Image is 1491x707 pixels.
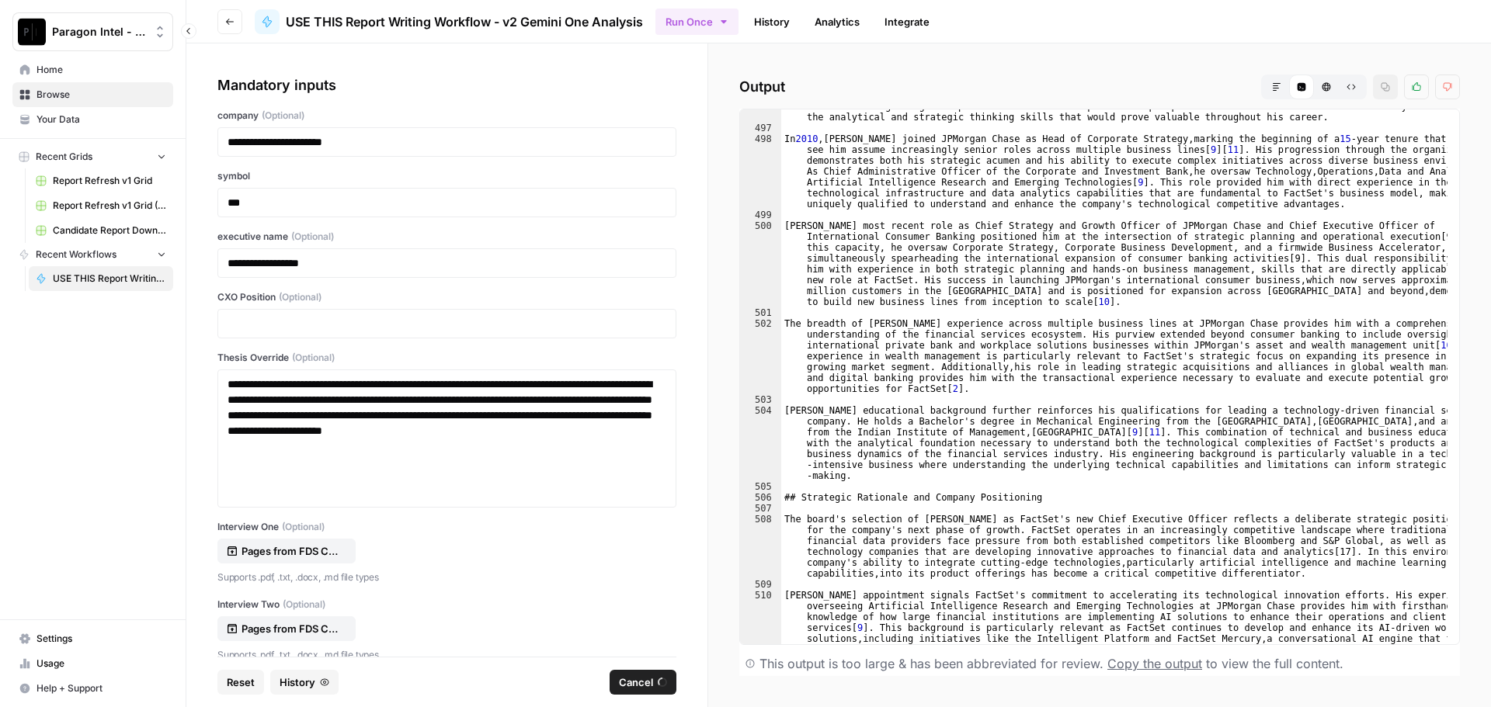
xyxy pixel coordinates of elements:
[619,674,653,690] span: Cancel
[805,9,869,34] a: Analytics
[283,598,325,612] span: (Optional)
[740,220,781,307] div: 500
[217,109,676,123] label: company
[12,243,173,266] button: Recent Workflows
[745,9,799,34] a: History
[740,503,781,514] div: 507
[280,674,315,690] span: History
[740,514,781,579] div: 508
[217,539,356,563] button: Pages from FDS CEO [PERSON_NAME] Interviews_v7 1.pdf
[217,351,676,365] label: Thesis Override
[279,290,321,304] span: (Optional)
[740,307,781,318] div: 501
[217,290,676,304] label: CXO Position
[217,230,676,244] label: executive name
[12,626,173,651] a: Settings
[53,199,166,213] span: Report Refresh v1 Grid (Copy)
[740,133,781,210] div: 498
[217,75,676,96] div: Mandatory inputs
[242,543,341,559] p: Pages from FDS CEO [PERSON_NAME] Interviews_v7 1.pdf
[740,492,781,503] div: 506
[242,621,341,636] p: Pages from FDS CEO [PERSON_NAME] Interviews_v7 for extraction-2.pdf
[36,63,166,77] span: Home
[740,481,781,492] div: 505
[217,616,356,641] button: Pages from FDS CEO [PERSON_NAME] Interviews_v7 for extraction-2.pdf
[12,12,173,51] button: Workspace: Paragon Intel - Bill / Ty / Colby R&D
[36,657,166,671] span: Usage
[217,670,264,695] button: Reset
[29,218,173,243] a: Candidate Report Download Sheet
[12,82,173,107] a: Browse
[286,12,643,31] span: USE THIS Report Writing Workflow - v2 Gemini One Analysis
[292,351,335,365] span: (Optional)
[53,272,166,286] span: USE THIS Report Writing Workflow - v2 Gemini One Analysis
[36,88,166,102] span: Browse
[739,75,1460,99] h2: Output
[36,248,116,262] span: Recent Workflows
[52,24,146,40] span: Paragon Intel - Bill / Ty / [PERSON_NAME] R&D
[36,113,166,126] span: Your Data
[12,57,173,82] a: Home
[227,674,255,690] span: Reset
[740,210,781,220] div: 499
[53,224,166,237] span: Candidate Report Download Sheet
[12,676,173,701] button: Help + Support
[740,405,781,481] div: 504
[270,670,339,695] button: History
[36,632,166,646] span: Settings
[740,394,781,405] div: 503
[255,9,643,34] a: USE THIS Report Writing Workflow - v2 Gemini One Analysis
[217,647,676,663] p: Supports .pdf, .txt, .docx, .md file types
[217,598,676,612] label: Interview Two
[36,150,92,164] span: Recent Grids
[655,9,739,35] button: Run Once
[740,318,781,394] div: 502
[36,681,166,695] span: Help + Support
[53,174,166,188] span: Report Refresh v1 Grid
[740,590,781,644] div: 510
[759,654,1343,673] div: This output is too large & has been abbreviated for review. to view the full content.
[610,670,676,695] button: Cancel
[12,107,173,132] a: Your Data
[29,266,173,291] a: USE THIS Report Writing Workflow - v2 Gemini One Analysis
[29,193,173,218] a: Report Refresh v1 Grid (Copy)
[18,18,46,46] img: Paragon Intel - Bill / Ty / Colby R&D Logo
[217,520,676,534] label: Interview One
[1107,656,1202,671] span: Copy the output
[12,651,173,676] a: Usage
[291,230,334,244] span: (Optional)
[282,520,325,534] span: (Optional)
[217,570,676,585] p: Supports .pdf, .txt, .docx, .md file types
[262,109,304,123] span: (Optional)
[875,9,939,34] a: Integrate
[12,145,173,168] button: Recent Grids
[29,168,173,193] a: Report Refresh v1 Grid
[217,169,676,183] label: symbol
[740,579,781,590] div: 509
[740,123,781,133] div: 497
